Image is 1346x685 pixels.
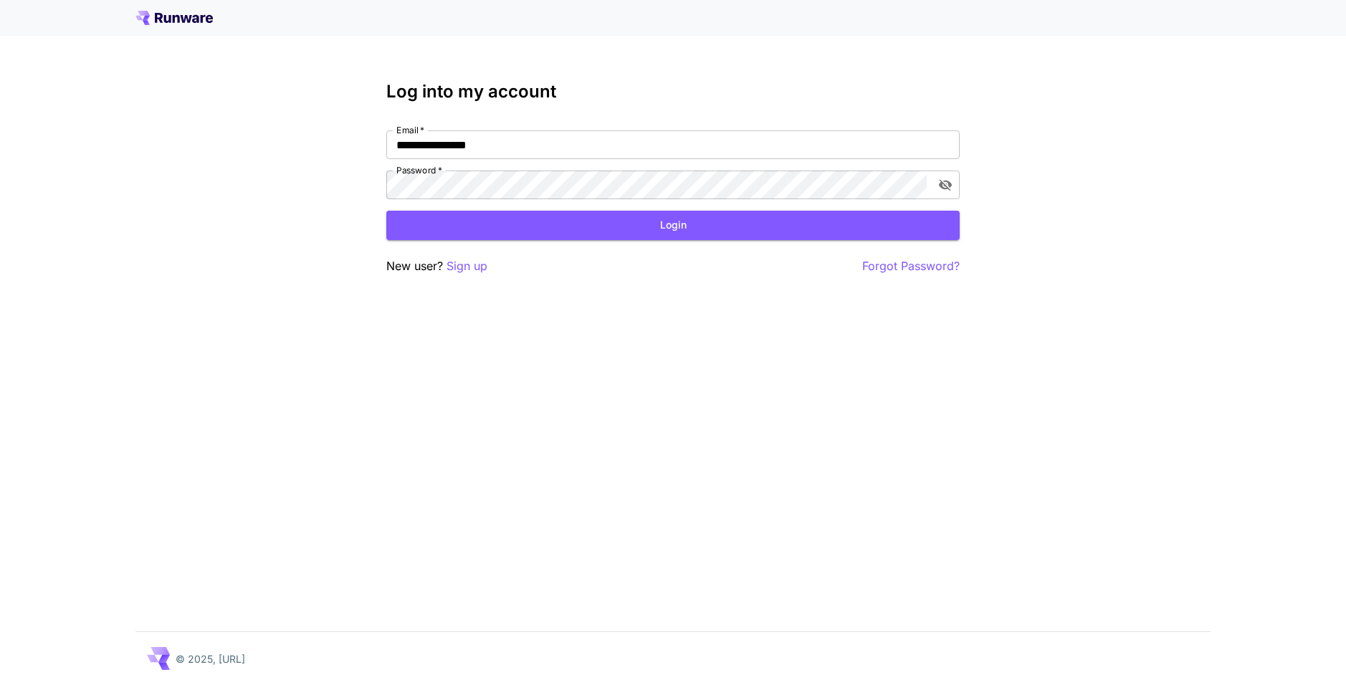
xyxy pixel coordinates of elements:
[386,257,487,275] p: New user?
[932,172,958,198] button: toggle password visibility
[862,257,960,275] button: Forgot Password?
[396,164,442,176] label: Password
[386,82,960,102] h3: Log into my account
[447,257,487,275] button: Sign up
[396,124,424,136] label: Email
[386,211,960,240] button: Login
[176,651,245,666] p: © 2025, [URL]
